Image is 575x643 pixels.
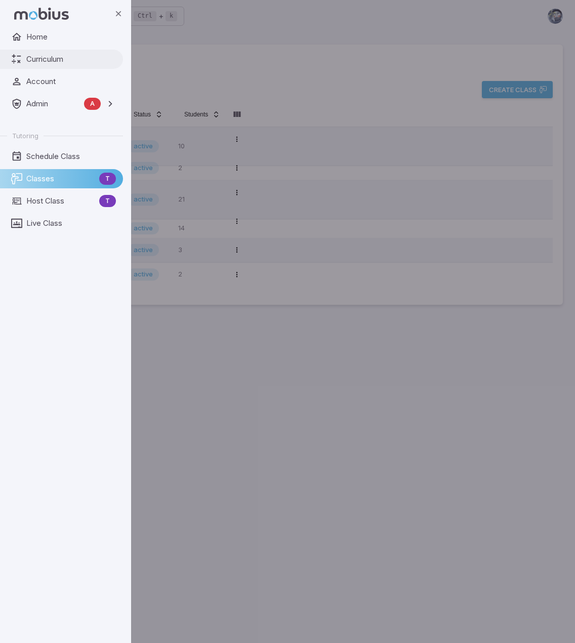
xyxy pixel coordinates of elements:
span: Classes [26,173,95,184]
span: Schedule Class [26,151,116,162]
span: Tutoring [12,131,38,140]
span: Account [26,76,116,87]
span: Live Class [26,218,116,229]
span: Host Class [26,195,95,207]
span: Home [26,31,116,43]
span: Admin [26,98,80,109]
span: A [84,99,101,109]
span: T [99,196,116,206]
span: Curriculum [26,54,116,65]
span: T [99,174,116,184]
